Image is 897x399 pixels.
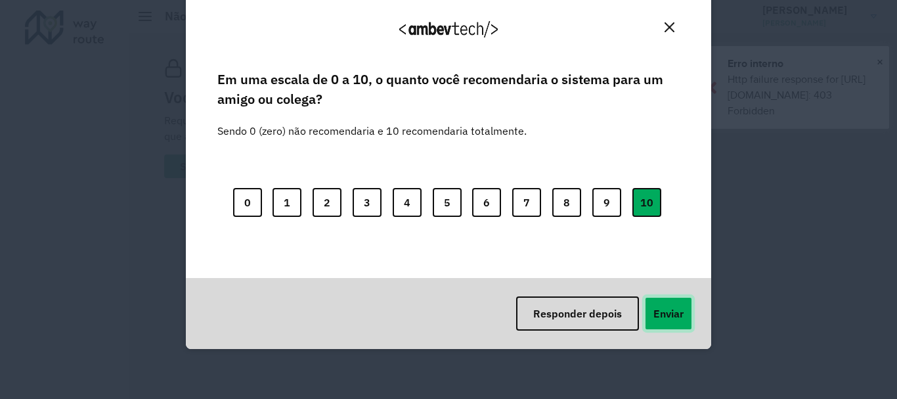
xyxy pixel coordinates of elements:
button: 9 [592,188,621,217]
label: Sendo 0 (zero) não recomendaria e 10 recomendaria totalmente. [217,107,527,139]
button: Close [659,17,680,37]
button: 10 [632,188,661,217]
button: 2 [313,188,341,217]
button: 7 [512,188,541,217]
img: Close [665,22,674,32]
button: Responder depois [516,296,639,331]
button: 0 [233,188,262,217]
label: Em uma escala de 0 a 10, o quanto você recomendaria o sistema para um amigo ou colega? [217,70,680,110]
img: Logo Ambevtech [399,21,498,37]
button: 4 [393,188,422,217]
button: 5 [433,188,462,217]
button: Enviar [644,296,693,331]
button: 1 [273,188,301,217]
button: 6 [472,188,501,217]
button: 8 [552,188,581,217]
button: 3 [353,188,382,217]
